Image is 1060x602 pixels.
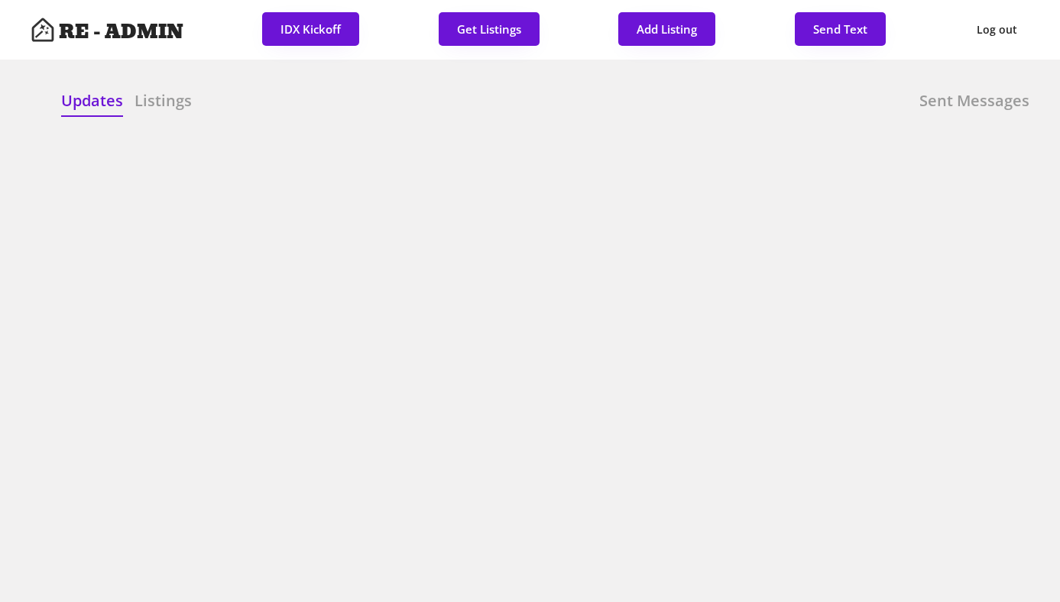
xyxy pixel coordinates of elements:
button: Add Listing [618,12,715,46]
h6: Listings [135,90,192,112]
h4: RE - ADMIN [59,22,183,42]
button: Get Listings [439,12,540,46]
button: IDX Kickoff [262,12,359,46]
h6: Sent Messages [919,90,1029,112]
button: Send Text [795,12,886,46]
button: Log out [964,12,1029,47]
h6: Updates [61,90,123,112]
img: Artboard%201%20copy%203.svg [31,18,55,42]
